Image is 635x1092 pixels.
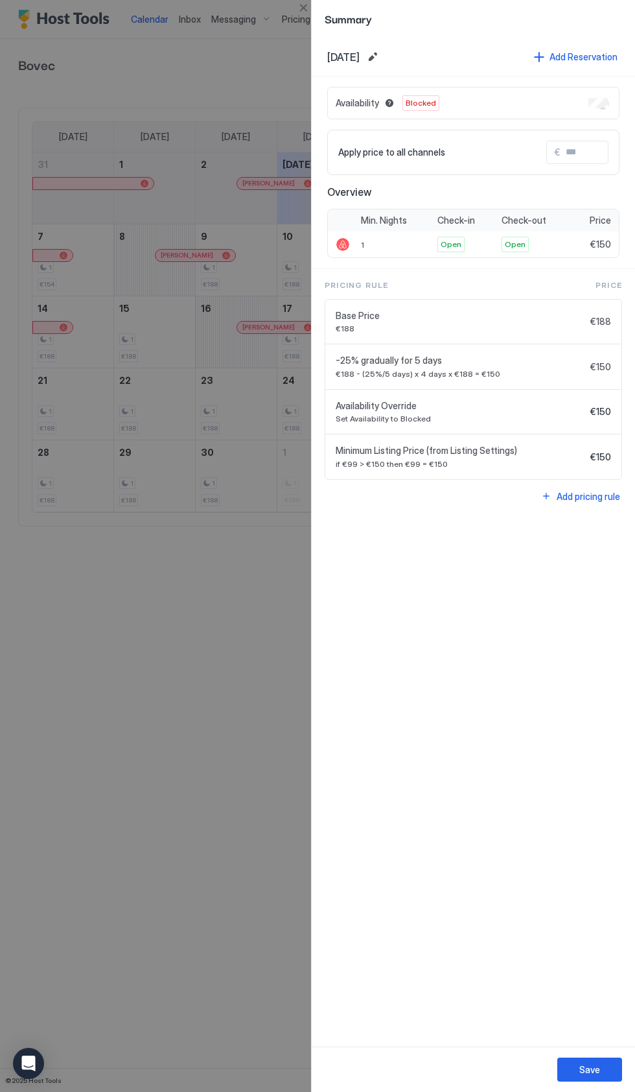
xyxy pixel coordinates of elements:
[361,240,364,250] span: 1
[336,369,585,379] span: €188 - (25%/5 days) x 4 days x €188 = €150
[325,10,622,27] span: Summary
[595,279,622,291] span: Price
[327,185,619,198] span: Overview
[382,95,397,111] button: Blocked dates override all pricing rules and remain unavailable until manually unblocked
[590,406,611,418] span: €150
[590,316,611,327] span: €188
[406,97,436,109] span: Blocked
[590,451,611,463] span: €150
[441,239,461,250] span: Open
[336,445,585,457] span: Minimum Listing Price (from Listing Settings)
[549,50,618,64] div: Add Reservation
[590,239,611,250] span: €150
[590,215,611,226] span: Price
[327,51,360,64] span: [DATE]
[361,215,407,226] span: Min. Nights
[13,1048,44,1079] div: Open Intercom Messenger
[336,400,585,412] span: Availability Override
[336,414,585,423] span: Set Availability to Blocked
[336,97,379,109] span: Availability
[336,459,585,469] span: if €99 > €150 then €99 = €150
[338,147,445,158] span: Apply price to all channels
[557,1058,622,1082] button: Save
[505,239,525,250] span: Open
[437,215,475,226] span: Check-in
[336,310,585,322] span: Base Price
[336,324,585,333] span: €188
[555,147,560,158] span: €
[325,279,388,291] span: Pricing Rule
[590,361,611,373] span: €150
[539,488,622,505] button: Add pricing rule
[557,490,620,503] div: Add pricing rule
[502,215,546,226] span: Check-out
[336,355,585,366] span: -25% gradually for 5 days
[579,1063,600,1076] div: Save
[365,49,380,65] button: Edit date range
[532,48,619,65] button: Add Reservation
